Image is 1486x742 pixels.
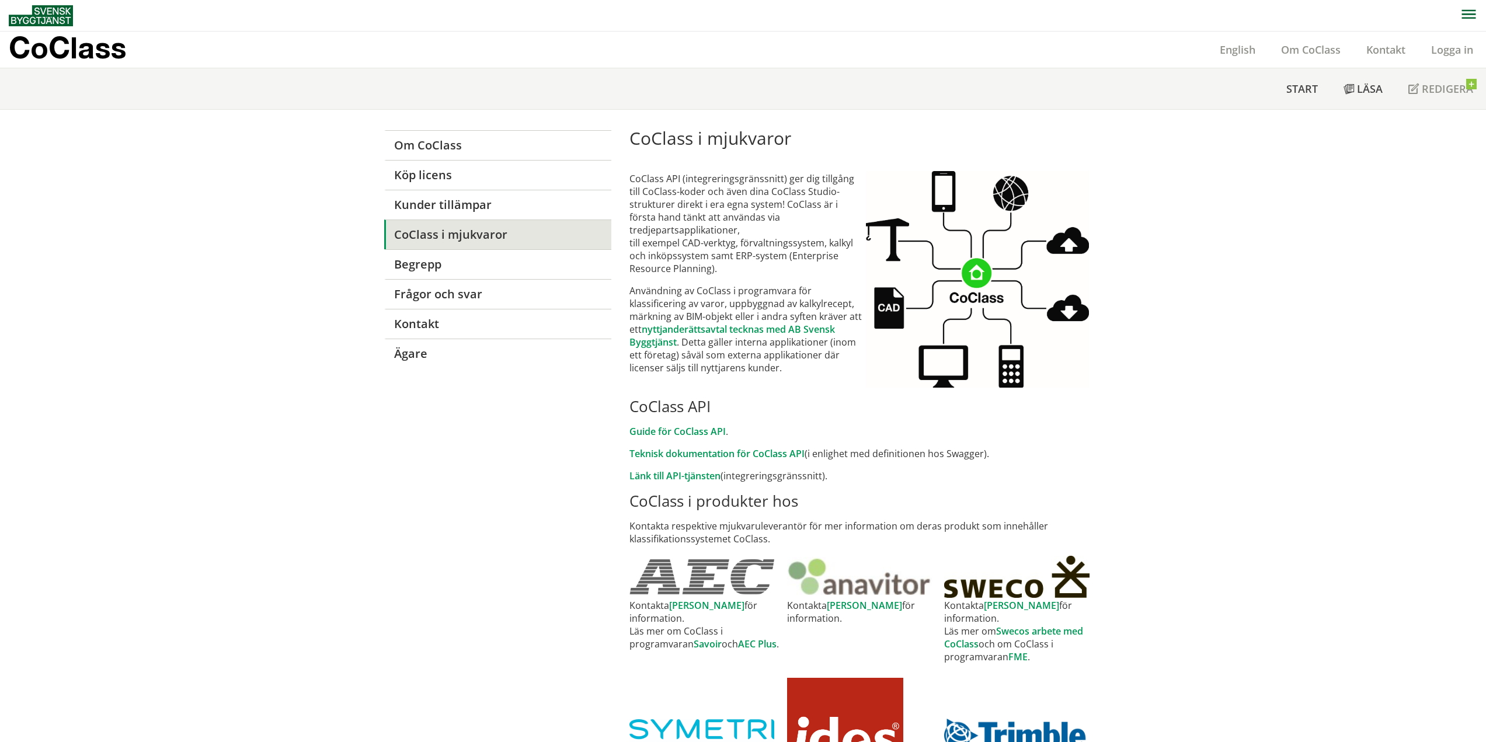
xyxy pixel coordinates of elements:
a: AEC's webbsida [629,559,787,595]
a: Kunder tillämpar [384,190,611,220]
img: AEC.jpg [629,559,774,595]
h2: CoClass i produkter hos [629,492,1102,510]
a: Ägare [384,339,611,368]
a: Begrepp [384,249,611,279]
p: CoClass API (integreringsgränssnitt) ger dig tillgång till CoClass-koder och även dina CoClass St... [629,172,866,275]
p: Kontakta respektive mjukvaruleverantör för mer information om deras produkt som innehåller klassi... [629,520,1102,545]
img: Anavitor.JPG [787,557,933,597]
a: Anavitor's webbsida [787,557,945,597]
a: Köp licens [384,160,611,190]
td: Kontakta för information. Läs mer om och om CoClass i programvaran . [944,599,1102,663]
a: nyttjanderättsavtal tecknas med AB Svensk Byggtjänst [629,323,835,349]
a: [PERSON_NAME] [669,599,744,612]
p: Användning av CoClass i programvara för klassificering av varor, uppbyggnad av kalkylrecept, märk... [629,284,866,374]
a: SWECO's webbsida [944,556,1102,598]
p: (integreringsgränssnitt). [629,469,1102,482]
a: Swecos arbete med CoClass [944,625,1083,650]
h2: CoClass API [629,397,1102,416]
a: Teknisk dokumentation för CoClass API [629,447,805,460]
a: Kontakt [1353,43,1418,57]
p: CoClass [9,41,126,54]
span: Start [1286,82,1318,96]
h1: CoClass i mjukvaror [629,128,1102,149]
a: Logga in [1418,43,1486,57]
a: Läsa [1331,68,1395,109]
a: Start [1273,68,1331,109]
a: CoClass [9,32,151,68]
a: Länk till API-tjänsten [629,469,721,482]
a: AEC Plus [738,638,777,650]
td: Kontakta för information. [787,599,945,663]
p: . [629,425,1102,438]
a: English [1207,43,1268,57]
a: Om CoClass [384,130,611,160]
a: [PERSON_NAME] [827,599,902,612]
span: Läsa [1357,82,1383,96]
a: Kontakt [384,309,611,339]
a: FME [1008,650,1028,663]
a: [PERSON_NAME] [984,599,1059,612]
td: Kontakta för information. Läs mer om CoClass i programvaran och . [629,599,787,663]
a: Savoir [694,638,722,650]
img: Svensk Byggtjänst [9,5,73,26]
a: Frågor och svar [384,279,611,309]
a: Guide för CoClass API [629,425,726,438]
img: sweco_logo.jpg [944,556,1090,598]
a: Om CoClass [1268,43,1353,57]
img: CoClassAPI.jpg [866,171,1089,388]
p: (i enlighet med definitionen hos Swagger). [629,447,1102,460]
a: CoClass i mjukvaror [384,220,611,249]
